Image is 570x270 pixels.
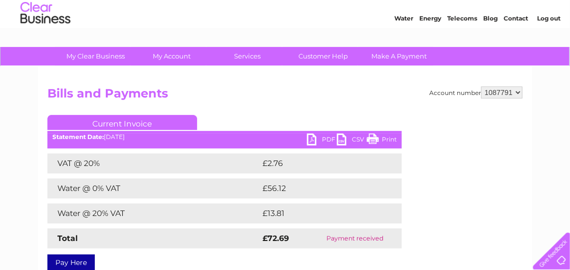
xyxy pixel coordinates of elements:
a: My Clear Business [55,47,137,65]
a: Water [394,42,413,50]
h2: Bills and Payments [47,86,523,105]
img: logo.png [20,26,71,56]
b: Statement Date: [52,133,104,140]
a: Current Invoice [47,115,197,130]
a: PDF [307,133,337,148]
a: Blog [483,42,498,50]
td: VAT @ 20% [47,153,260,173]
td: Water @ 20% VAT [47,203,260,223]
a: Telecoms [447,42,477,50]
a: Log out [537,42,561,50]
strong: Total [57,233,78,243]
a: My Account [131,47,213,65]
a: Customer Help [283,47,365,65]
a: Services [207,47,289,65]
strong: £72.69 [263,233,289,243]
a: Contact [504,42,528,50]
td: £2.76 [260,153,378,173]
td: Water @ 0% VAT [47,178,260,198]
div: Account number [429,86,523,98]
a: CSV [337,133,367,148]
a: Make A Payment [358,47,441,65]
div: [DATE] [47,133,402,140]
td: £56.12 [260,178,381,198]
td: Payment received [308,228,402,248]
a: Energy [419,42,441,50]
a: 0333 014 3131 [382,5,451,17]
div: Clear Business is a trading name of Verastar Limited (registered in [GEOGRAPHIC_DATA] No. 3667643... [50,5,522,48]
a: Print [367,133,397,148]
td: £13.81 [260,203,380,223]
